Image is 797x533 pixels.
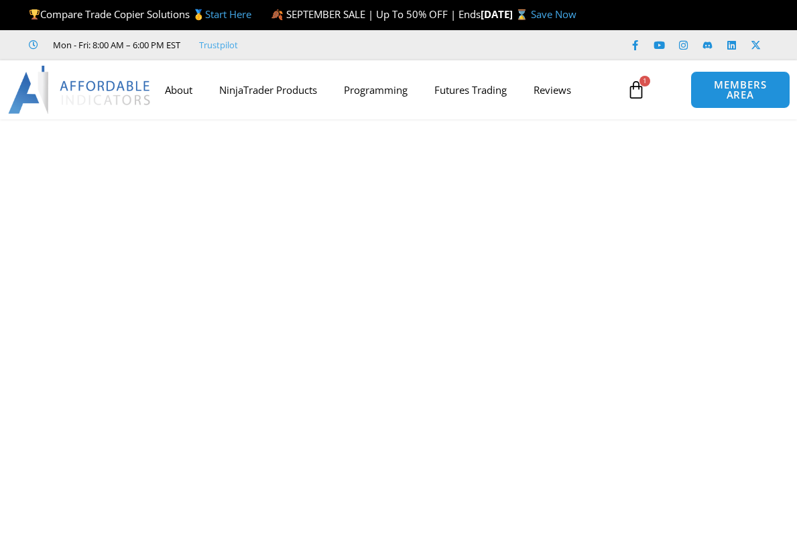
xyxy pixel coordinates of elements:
[205,7,251,21] a: Start Here
[29,9,40,19] img: 🏆
[481,7,531,21] strong: [DATE] ⌛
[151,74,622,105] nav: Menu
[50,37,180,53] span: Mon - Fri: 8:00 AM – 6:00 PM EST
[8,66,152,114] img: LogoAI | Affordable Indicators – NinjaTrader
[151,74,206,105] a: About
[607,70,666,109] a: 1
[421,74,520,105] a: Futures Trading
[531,7,576,21] a: Save Now
[690,71,790,109] a: MEMBERS AREA
[520,74,585,105] a: Reviews
[29,7,251,21] span: Compare Trade Copier Solutions 🥇
[639,76,650,86] span: 1
[199,37,238,53] a: Trustpilot
[206,74,330,105] a: NinjaTrader Products
[704,80,776,100] span: MEMBERS AREA
[330,74,421,105] a: Programming
[271,7,481,21] span: 🍂 SEPTEMBER SALE | Up To 50% OFF | Ends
